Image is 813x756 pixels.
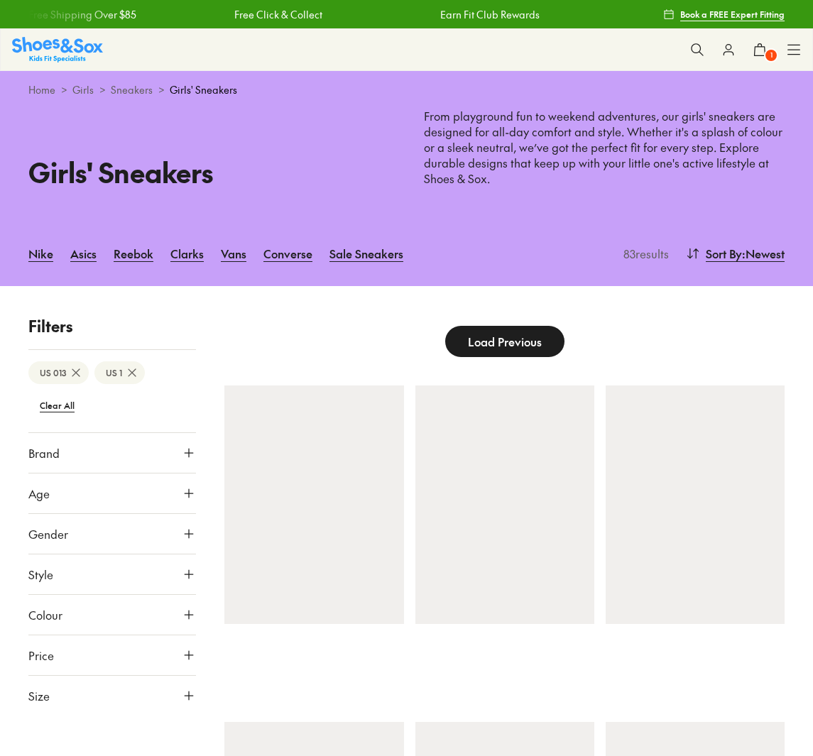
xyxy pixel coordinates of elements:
[28,82,785,97] div: > > >
[28,566,53,583] span: Style
[742,245,785,262] span: : Newest
[680,8,785,21] span: Book a FREE Expert Fitting
[109,7,197,22] a: Free Click & Collect
[170,82,237,97] span: Girls' Sneakers
[12,37,103,62] img: SNS_Logo_Responsive.svg
[28,485,50,502] span: Age
[521,7,629,22] a: Free Shipping Over $85
[28,514,196,554] button: Gender
[170,238,204,269] a: Clarks
[28,361,89,384] btn: US 013
[468,333,542,350] span: Load Previous
[686,238,785,269] button: Sort By:Newest
[28,238,53,269] a: Nike
[329,238,403,269] a: Sale Sneakers
[28,152,390,192] h1: Girls' Sneakers
[263,238,312,269] a: Converse
[28,647,54,664] span: Price
[28,595,196,635] button: Colour
[28,525,68,542] span: Gender
[72,82,94,97] a: Girls
[28,444,60,461] span: Brand
[663,1,785,27] a: Book a FREE Expert Fitting
[28,433,196,473] button: Brand
[28,82,55,97] a: Home
[424,109,785,187] p: From playground fun to weekend adventures, our girls' sneakers are designed for all-day comfort a...
[28,635,196,675] button: Price
[114,238,153,269] a: Reebok
[764,48,778,62] span: 1
[315,7,415,22] a: Earn Fit Club Rewards
[28,606,62,623] span: Colour
[28,473,196,513] button: Age
[28,554,196,594] button: Style
[618,245,669,262] p: 83 results
[744,34,775,65] button: 1
[70,238,97,269] a: Asics
[111,82,153,97] a: Sneakers
[28,687,50,704] span: Size
[28,393,86,418] btn: Clear All
[28,676,196,716] button: Size
[706,245,742,262] span: Sort By
[28,314,196,338] p: Filters
[221,238,246,269] a: Vans
[445,326,564,357] button: Load Previous
[12,37,103,62] a: Shoes & Sox
[94,361,145,384] btn: US 1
